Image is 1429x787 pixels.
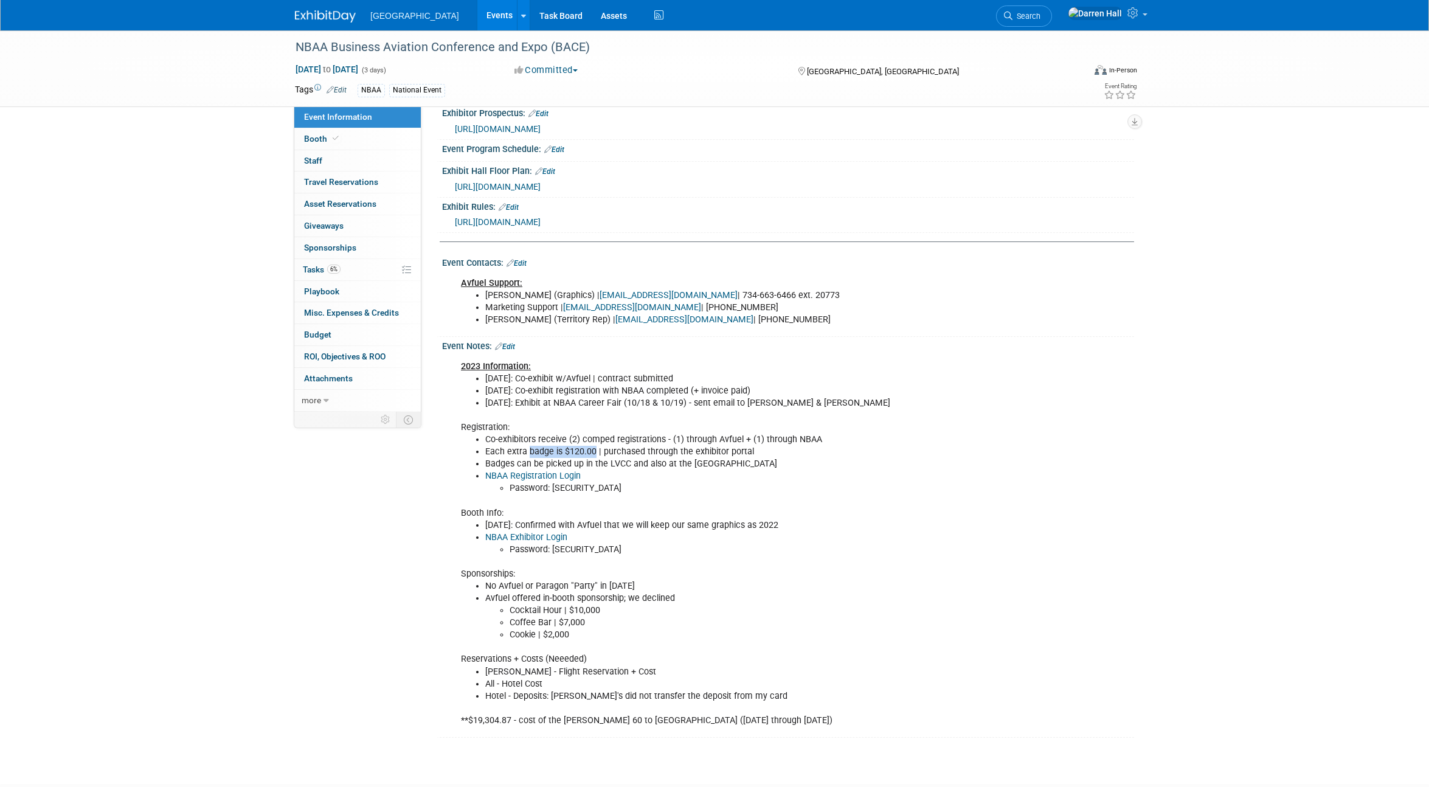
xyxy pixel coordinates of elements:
[327,86,347,94] a: Edit
[294,172,421,193] a: Travel Reservations
[375,412,396,428] td: Personalize Event Tab Strip
[485,302,993,314] li: Marketing Support | | [PHONE_NUMBER]
[389,84,445,97] div: National Event
[485,289,993,302] li: [PERSON_NAME] (Graphics) | | 734-663-6466 ext. 20773
[442,337,1134,353] div: Event Notes:
[485,397,993,409] li: [DATE]: Exhibit at NBAA Career Fair (10/18 & 10/19) - sent email to [PERSON_NAME] & [PERSON_NAME]
[485,592,993,641] li: Avfuel offered in-booth sponsorship; we declined
[485,446,993,458] li: Each extra badge is $120.00 | purchased through the exhibitor portal
[304,373,353,383] span: Attachments
[485,471,581,481] a: NBAA Registration Login
[485,434,993,446] li: Co-exhibitors receive (2) comped registrations - (1) through Avfuel + (1) through NBAA
[304,199,376,209] span: Asset Reservations
[485,666,993,678] li: [PERSON_NAME] - Flight Reservation + Cost
[442,140,1134,156] div: Event Program Schedule:
[304,156,322,165] span: Staff
[304,177,378,187] span: Travel Reservations
[294,346,421,367] a: ROI, Objectives & ROO
[304,352,386,361] span: ROI, Objectives & ROO
[485,458,993,470] li: Badges can be picked up in the LVCC and also at the [GEOGRAPHIC_DATA]
[295,10,356,23] img: ExhibitDay
[294,324,421,345] a: Budget
[291,36,1065,58] div: NBAA Business Aviation Conference and Expo (BACE)
[442,254,1134,269] div: Event Contacts:
[510,482,993,494] li: Password: [SECURITY_DATA]
[485,314,993,326] li: [PERSON_NAME] (Territory Rep) | | [PHONE_NUMBER]
[485,385,993,397] li: [DATE]: Co-exhibit registration with NBAA completed (+ invoice paid)
[455,217,541,227] a: [URL][DOMAIN_NAME]
[1068,7,1123,20] img: Darren Hall
[294,150,421,172] a: Staff
[485,678,993,690] li: All - Hotel Cost
[333,135,339,142] i: Booth reservation complete
[294,302,421,324] a: Misc. Expenses & Credits
[294,281,421,302] a: Playbook
[304,330,331,339] span: Budget
[510,617,993,629] li: Coffee Bar | $7,000
[294,237,421,258] a: Sponsorships
[304,243,356,252] span: Sponsorships
[485,690,993,702] li: Hotel - Deposits: [PERSON_NAME]'s did not transfer the deposit from my card
[295,64,359,75] span: [DATE] [DATE]
[1104,83,1137,89] div: Event Rating
[485,373,993,385] li: [DATE]: Co-exhibit w/Avfuel | contract submitted
[499,203,519,212] a: Edit
[485,580,993,592] li: No Avfuel or Paragon "Party" in [DATE]
[495,342,515,351] a: Edit
[461,361,531,372] b: 2023 Information:
[304,308,399,317] span: Misc. Expenses & Credits
[304,112,372,122] span: Event Information
[1109,66,1137,75] div: In-Person
[510,64,583,77] button: Committed
[544,145,564,154] a: Edit
[370,11,459,21] span: [GEOGRAPHIC_DATA]
[455,182,541,192] a: [URL][DOMAIN_NAME]
[304,221,344,231] span: Giveaways
[442,104,1134,120] div: Exhibitor Prospectus:
[442,162,1134,178] div: Exhibit Hall Floor Plan:
[807,67,959,76] span: [GEOGRAPHIC_DATA], [GEOGRAPHIC_DATA]
[461,278,522,288] b: Avfuel Support:
[1012,12,1040,21] span: Search
[510,544,993,556] li: Password: [SECURITY_DATA]
[361,66,386,74] span: (3 days)
[615,314,753,325] a: [EMAIL_ADDRESS][DOMAIN_NAME]
[1012,63,1137,81] div: Event Format
[507,259,527,268] a: Edit
[1095,65,1107,75] img: Format-Inperson.png
[294,390,421,411] a: more
[510,629,993,641] li: Cookie | $2,000
[304,134,341,144] span: Booth
[304,286,339,296] span: Playbook
[452,355,1000,733] div: Registration: Booth Info: Sponsorships: Reservations + Costs (Neeeded) **$19,304.87 - cost of the...
[528,109,548,118] a: Edit
[294,215,421,237] a: Giveaways
[294,368,421,389] a: Attachments
[563,302,701,313] a: [EMAIL_ADDRESS][DOMAIN_NAME]
[295,83,347,97] td: Tags
[996,5,1052,27] a: Search
[294,128,421,150] a: Booth
[327,265,341,274] span: 6%
[294,106,421,128] a: Event Information
[303,265,341,274] span: Tasks
[294,259,421,280] a: Tasks6%
[485,519,993,532] li: [DATE]: Confirmed with Avfuel that we will keep our same graphics as 2022
[510,605,993,617] li: Cocktail Hour | $10,000
[535,167,555,176] a: Edit
[358,84,385,97] div: NBAA
[321,64,333,74] span: to
[302,395,321,405] span: more
[442,198,1134,213] div: Exhibit Rules:
[396,412,421,428] td: Toggle Event Tabs
[485,532,567,543] a: NBAA Exhibitor Login
[600,290,738,300] a: [EMAIL_ADDRESS][DOMAIN_NAME]
[294,193,421,215] a: Asset Reservations
[455,124,541,134] a: [URL][DOMAIN_NAME]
